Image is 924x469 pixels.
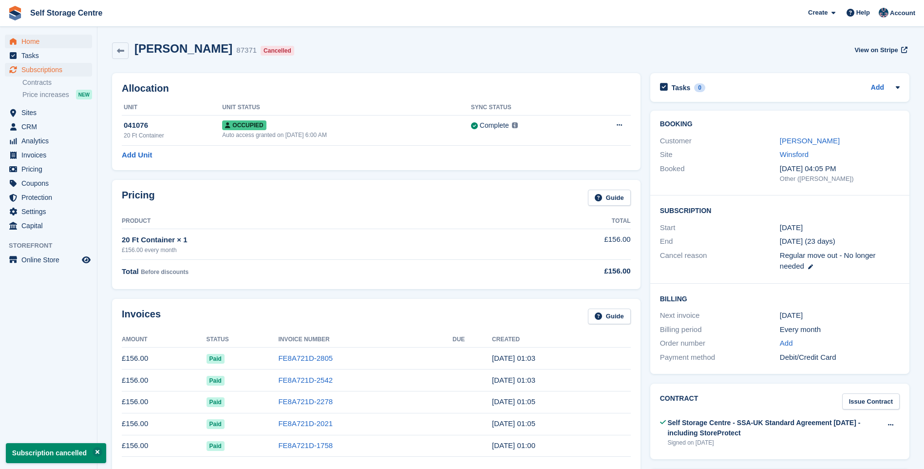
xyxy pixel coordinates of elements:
[660,324,780,335] div: Billing period
[842,393,900,410] a: Issue Contract
[21,35,80,48] span: Home
[5,134,92,148] a: menu
[8,6,22,20] img: stora-icon-8386f47178a22dfd0bd8f6a31ec36ba5ce8667c1dd55bd0f319d3a0aa187defe.svg
[5,49,92,62] a: menu
[21,219,80,233] span: Capital
[278,441,333,449] a: FE8A721D-1758
[124,131,222,140] div: 20 Ft Container
[124,120,222,131] div: 041076
[780,352,900,363] div: Debit/Credit Card
[5,106,92,119] a: menu
[5,162,92,176] a: menu
[122,150,152,161] a: Add Unit
[660,222,780,234] div: Start
[660,310,780,321] div: Next invoice
[5,148,92,162] a: menu
[207,441,225,451] span: Paid
[122,348,207,370] td: £156.00
[850,42,909,58] a: View on Stripe
[492,354,535,362] time: 2025-09-25 00:03:38 UTC
[480,120,509,131] div: Complete
[5,219,92,233] a: menu
[588,309,631,325] a: Guide
[278,419,333,428] a: FE8A721D-2021
[122,309,161,325] h2: Invoices
[808,8,828,18] span: Create
[890,8,915,18] span: Account
[6,443,106,463] p: Subscription cancelled
[660,205,900,215] h2: Subscription
[76,90,92,99] div: NEW
[207,354,225,364] span: Paid
[780,137,840,145] a: [PERSON_NAME]
[780,237,835,245] span: [DATE] (23 days)
[660,149,780,160] div: Site
[588,190,631,206] a: Guide
[487,229,631,259] td: £156.00
[5,191,92,204] a: menu
[492,441,535,449] time: 2025-05-25 00:00:25 UTC
[660,393,698,410] h2: Contract
[21,253,80,267] span: Online Store
[80,254,92,266] a: Preview store
[22,78,92,87] a: Contracts
[780,163,900,175] div: [DATE] 04:05 PM
[660,163,780,184] div: Booked
[21,162,80,176] span: Pricing
[141,269,189,275] span: Before discounts
[5,176,92,190] a: menu
[780,338,793,349] a: Add
[492,397,535,406] time: 2025-07-25 00:05:51 UTC
[672,83,691,92] h2: Tasks
[780,251,876,271] span: Regular move out - No longer needed
[122,370,207,391] td: £156.00
[261,46,294,56] div: Cancelled
[487,266,631,277] div: £156.00
[21,120,80,134] span: CRM
[122,435,207,457] td: £156.00
[660,250,780,272] div: Cancel reason
[694,83,705,92] div: 0
[21,205,80,218] span: Settings
[122,391,207,413] td: £156.00
[667,438,882,447] div: Signed on [DATE]
[207,397,225,407] span: Paid
[492,419,535,428] time: 2025-06-25 00:05:03 UTC
[5,35,92,48] a: menu
[5,253,92,267] a: menu
[122,214,487,229] th: Product
[122,83,631,94] h2: Allocation
[21,176,80,190] span: Coupons
[122,332,207,348] th: Amount
[21,191,80,204] span: Protection
[207,376,225,386] span: Paid
[122,190,155,206] h2: Pricing
[5,120,92,134] a: menu
[21,134,80,148] span: Analytics
[780,150,809,158] a: Winsford
[660,236,780,247] div: End
[21,106,80,119] span: Sites
[487,214,631,229] th: Total
[492,332,631,348] th: Created
[222,131,471,139] div: Auto access granted on [DATE] 6:00 AM
[780,324,900,335] div: Every month
[122,100,222,116] th: Unit
[122,246,487,254] div: £156.00 every month
[471,100,582,116] th: Sync Status
[5,63,92,77] a: menu
[780,174,900,184] div: Other ([PERSON_NAME])
[660,136,780,147] div: Customer
[854,45,898,55] span: View on Stripe
[21,49,80,62] span: Tasks
[21,148,80,162] span: Invoices
[879,8,888,18] img: Clair Cole
[667,418,882,438] div: Self Storage Centre - SSA-UK Standard Agreement [DATE] - including StoreProtect
[22,89,92,100] a: Price increases NEW
[122,413,207,435] td: £156.00
[134,42,232,55] h2: [PERSON_NAME]
[453,332,492,348] th: Due
[9,241,97,251] span: Storefront
[780,222,803,234] time: 2025-05-25 00:00:00 UTC
[21,63,80,77] span: Subscriptions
